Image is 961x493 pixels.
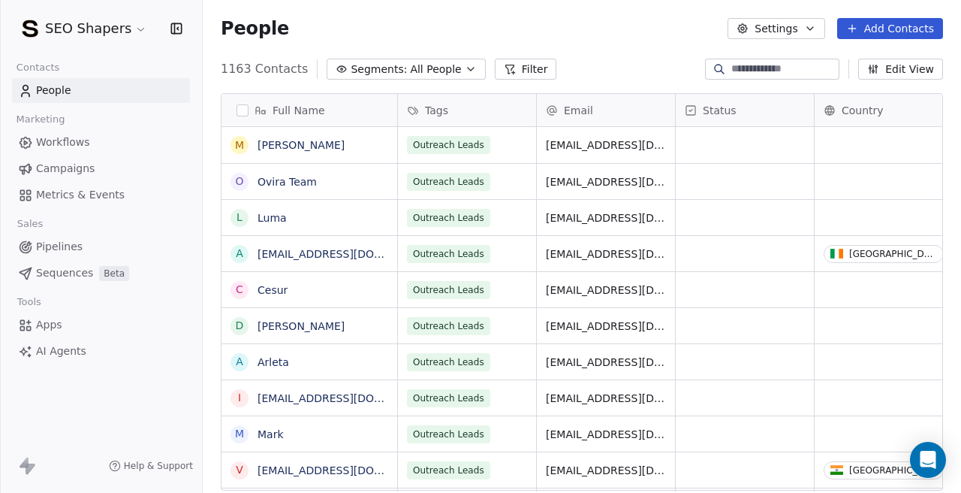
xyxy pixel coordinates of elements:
span: Campaigns [36,161,95,177]
a: Pipelines [12,234,190,259]
span: Tags [425,103,448,118]
span: Help & Support [124,460,193,472]
a: AI Agents [12,339,190,364]
span: Sequences [36,265,93,281]
span: Outreach Leads [407,389,490,407]
div: Full Name [221,94,397,126]
span: Beta [99,266,129,281]
a: [PERSON_NAME] [258,139,345,151]
span: Outreach Leads [407,461,490,479]
span: Outreach Leads [407,317,490,335]
span: Email [564,103,593,118]
div: Status [676,94,814,126]
span: Metrics & Events [36,187,125,203]
a: SequencesBeta [12,261,190,286]
div: M [235,138,244,153]
span: Contacts [10,56,66,79]
span: [EMAIL_ADDRESS][DOMAIN_NAME] [546,174,666,189]
span: Outreach Leads [407,173,490,191]
span: [EMAIL_ADDRESS][DOMAIN_NAME] [546,427,666,442]
span: Status [703,103,737,118]
div: i [238,390,241,406]
a: Campaigns [12,156,190,181]
span: Workflows [36,135,90,150]
span: Outreach Leads [407,353,490,371]
a: Apps [12,313,190,337]
span: Marketing [10,108,71,131]
div: A [236,354,243,370]
a: Workflows [12,130,190,155]
span: [EMAIL_ADDRESS][DOMAIN_NAME] [546,391,666,406]
span: Outreach Leads [407,136,490,154]
span: Segments: [351,62,407,77]
div: M [235,426,244,442]
span: [EMAIL_ADDRESS][DOMAIN_NAME] [546,319,666,334]
span: Full Name [273,103,325,118]
a: People [12,78,190,103]
span: [EMAIL_ADDRESS][DOMAIN_NAME] [546,283,666,298]
span: [EMAIL_ADDRESS][DOMAIN_NAME] [546,138,666,153]
div: [GEOGRAPHIC_DATA] [849,465,937,476]
a: Metrics & Events [12,183,190,207]
div: grid [221,127,398,491]
div: v [236,462,243,478]
a: Help & Support [109,460,193,472]
span: [EMAIL_ADDRESS][DOMAIN_NAME] [546,210,666,225]
span: 1163 Contacts [221,60,308,78]
a: Cesur [258,284,288,296]
span: Outreach Leads [407,281,490,299]
a: Mark [258,428,284,440]
a: Arleta [258,356,289,368]
div: Open Intercom Messenger [910,442,946,478]
span: People [221,17,289,40]
a: [PERSON_NAME] [258,320,345,332]
a: Luma [258,212,287,224]
button: Edit View [858,59,943,80]
span: All People [410,62,461,77]
a: [EMAIL_ADDRESS][DOMAIN_NAME] [258,248,441,260]
div: Email [537,94,675,126]
span: Outreach Leads [407,425,490,443]
img: SEO-Shapers-Favicon.png [21,20,39,38]
span: Pipelines [36,239,83,255]
span: [EMAIL_ADDRESS][DOMAIN_NAME] [546,246,666,262]
div: Country [815,94,953,126]
span: Outreach Leads [407,209,490,227]
span: Sales [11,213,50,235]
button: SEO Shapers [18,16,150,41]
div: D [236,318,244,334]
span: Country [842,103,884,118]
div: L [236,210,243,225]
span: Apps [36,317,62,333]
button: Filter [495,59,557,80]
div: O [235,174,243,189]
span: [EMAIL_ADDRESS][DOMAIN_NAME] [546,355,666,370]
button: Settings [728,18,824,39]
span: People [36,83,71,98]
span: SEO Shapers [45,19,131,38]
span: [EMAIL_ADDRESS][DOMAIN_NAME] [546,463,666,478]
span: Tools [11,291,47,313]
a: [EMAIL_ADDRESS][DOMAIN_NAME] [258,392,441,404]
div: Tags [398,94,536,126]
span: Outreach Leads [407,245,490,263]
span: AI Agents [36,343,86,359]
div: [GEOGRAPHIC_DATA] [849,249,937,259]
div: C [236,282,243,298]
a: [EMAIL_ADDRESS][DOMAIN_NAME] [258,464,441,476]
a: Ovira Team [258,176,317,188]
div: a [236,246,243,262]
button: Add Contacts [837,18,943,39]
